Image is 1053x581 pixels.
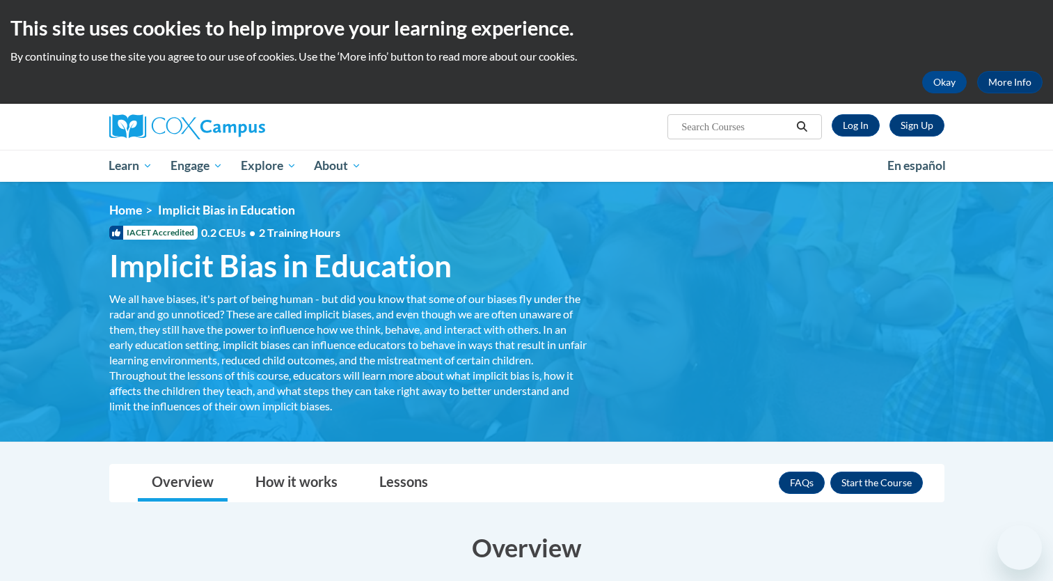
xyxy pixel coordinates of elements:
h3: Overview [109,530,944,565]
a: En español [878,151,955,180]
span: • [249,226,255,239]
a: Overview [138,465,228,502]
span: Implicit Bias in Education [158,203,295,217]
span: IACET Accredited [109,226,198,240]
a: Engage [161,150,232,182]
span: Engage [171,157,223,174]
iframe: Button to launch messaging window [997,525,1042,570]
a: Log In [832,114,880,137]
span: About [314,157,361,174]
a: Cox Campus [109,114,374,139]
div: We all have biases, it's part of being human - but did you know that some of our biases fly under... [109,291,589,414]
a: More Info [977,71,1043,93]
span: Implicit Bias in Education [109,247,452,284]
a: Learn [100,150,162,182]
input: Search Courses [680,118,791,135]
img: Cox Campus [109,114,265,139]
p: By continuing to use the site you agree to our use of cookies. Use the ‘More info’ button to read... [10,49,1043,64]
button: Search [791,118,812,135]
span: 0.2 CEUs [201,225,340,240]
button: Okay [922,71,967,93]
a: FAQs [779,472,825,494]
span: Learn [109,157,152,174]
span: En español [887,158,946,173]
span: 2 Training Hours [259,226,340,239]
span: Explore [241,157,296,174]
button: Enroll [830,472,923,494]
h2: This site uses cookies to help improve your learning experience. [10,14,1043,42]
div: Main menu [88,150,965,182]
a: Home [109,203,142,217]
a: Register [889,114,944,137]
a: Lessons [365,465,442,502]
a: How it works [242,465,351,502]
a: About [305,150,370,182]
a: Explore [232,150,306,182]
